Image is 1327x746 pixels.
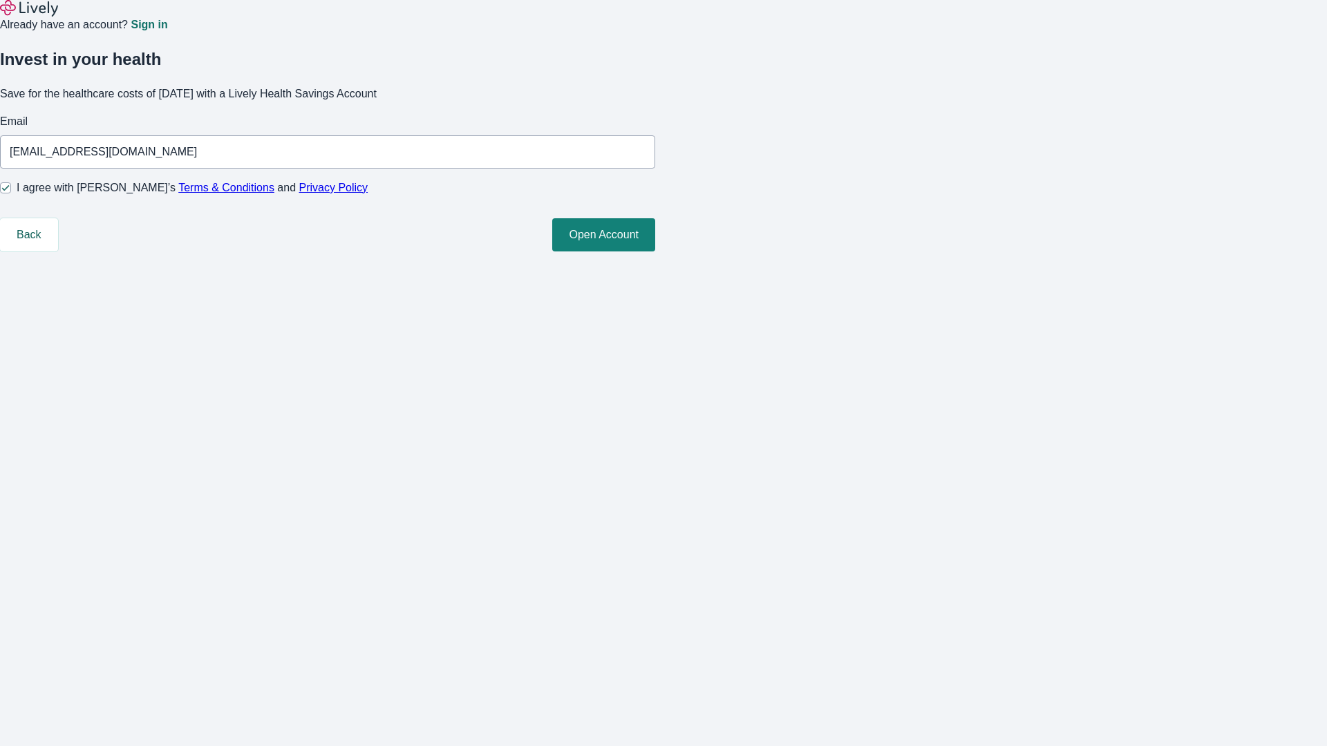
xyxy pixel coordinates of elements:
a: Terms & Conditions [178,182,274,193]
a: Sign in [131,19,167,30]
span: I agree with [PERSON_NAME]’s and [17,180,368,196]
button: Open Account [552,218,655,251]
a: Privacy Policy [299,182,368,193]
